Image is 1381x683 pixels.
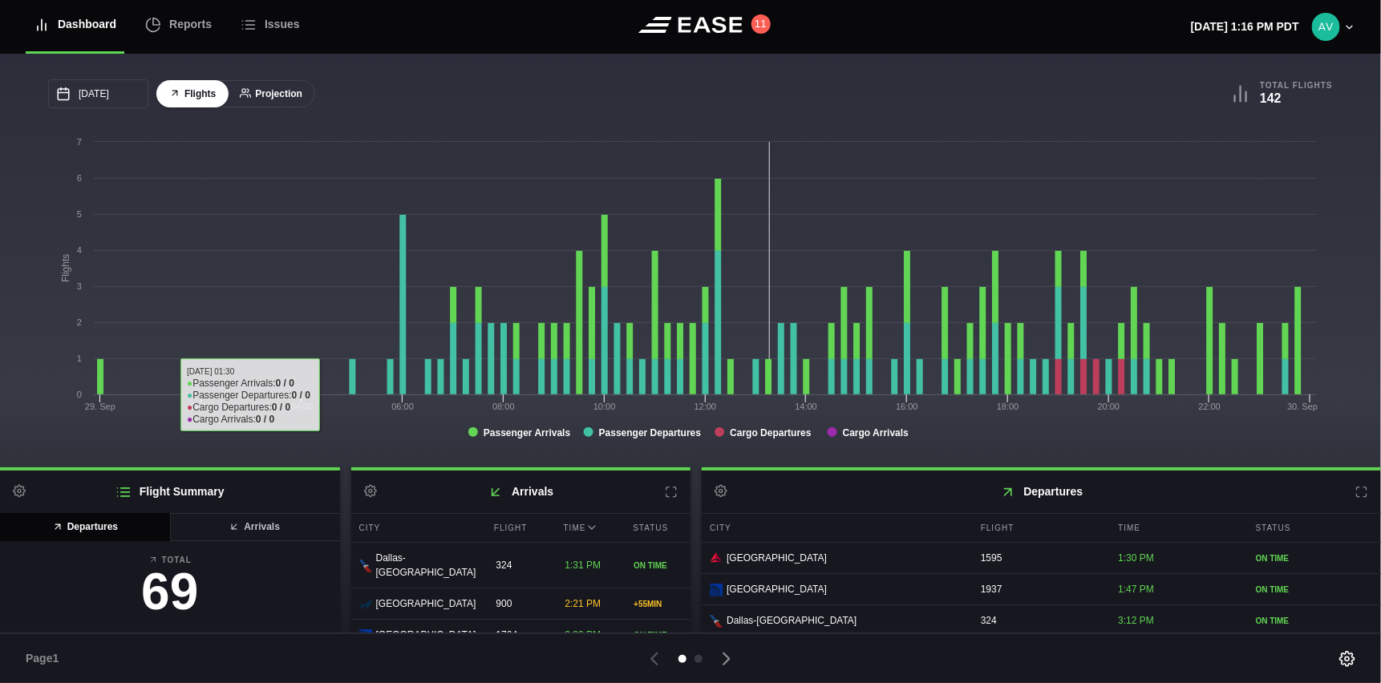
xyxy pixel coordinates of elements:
h2: Departures [702,471,1381,513]
span: 1:30 PM [1118,552,1154,564]
tspan: Flights [60,254,71,282]
text: 06:00 [391,402,414,411]
h3: 69 [13,566,327,617]
div: Flight [486,514,552,542]
span: [GEOGRAPHIC_DATA] [376,628,476,642]
button: Arrivals [169,513,340,541]
div: ON TIME [634,629,682,641]
div: Time [1110,514,1243,542]
span: 2:21 PM [565,598,601,609]
div: ON TIME [1256,552,1373,564]
span: 2:32 PM [565,629,601,641]
text: 14:00 [796,402,818,411]
text: 0 [77,390,82,399]
text: 12:00 [695,402,717,411]
span: [GEOGRAPHIC_DATA] [727,582,827,596]
b: 142 [1260,91,1282,105]
div: 1937 [973,574,1106,604]
text: 20:00 [1098,402,1120,411]
div: 324 [973,605,1106,636]
text: 7 [77,137,82,147]
span: Dallas-[GEOGRAPHIC_DATA] [376,551,476,580]
span: 1:47 PM [1118,584,1154,595]
tspan: Passenger Departures [599,427,702,438]
img: 9eca6f7b035e9ca54b5c6e3bab63db89 [1312,13,1340,41]
span: Dallas-[GEOGRAPHIC_DATA] [727,613,857,628]
div: 324 [488,550,553,580]
text: 18:00 [997,402,1019,411]
div: 1595 [973,543,1106,573]
text: 04:00 [291,402,314,411]
div: ON TIME [1256,615,1373,627]
span: [GEOGRAPHIC_DATA] [376,596,476,611]
div: Time [556,514,622,542]
div: City [351,514,482,542]
div: 1764 [488,620,553,650]
button: Flights [156,80,229,108]
text: 22:00 [1199,402,1221,411]
text: 10:00 [593,402,616,411]
span: 1:31 PM [565,560,601,571]
button: Projection [227,80,315,108]
tspan: 30. Sep [1287,402,1318,411]
tspan: Cargo Departures [730,427,812,438]
div: City [702,514,969,542]
text: 3 [77,281,82,291]
text: 1 [77,354,82,363]
div: + 55 MIN [634,598,682,610]
span: 3:12 PM [1118,615,1154,626]
input: mm/dd/yyyy [48,79,148,108]
text: 5 [77,209,82,219]
button: 11 [751,14,771,34]
text: 6 [77,173,82,183]
a: Total69 [13,554,327,625]
p: [DATE] 1:16 PM PDT [1191,18,1299,35]
b: Total Flights [1260,80,1333,91]
div: Flight [973,514,1106,542]
text: 02:00 [190,402,213,411]
div: ON TIME [634,560,682,572]
text: 16:00 [896,402,918,411]
h2: Arrivals [351,471,691,513]
b: Total [13,554,327,566]
div: Status [1248,514,1381,542]
div: Status [625,514,690,542]
div: ON TIME [1256,584,1373,596]
text: 4 [77,245,82,255]
tspan: Passenger Arrivals [484,427,571,438]
span: [GEOGRAPHIC_DATA] [727,551,827,565]
text: 08:00 [492,402,515,411]
text: 2 [77,317,82,327]
tspan: 29. Sep [85,402,115,411]
span: Page 1 [26,650,66,667]
div: 900 [488,588,553,619]
tspan: Cargo Arrivals [843,427,909,438]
